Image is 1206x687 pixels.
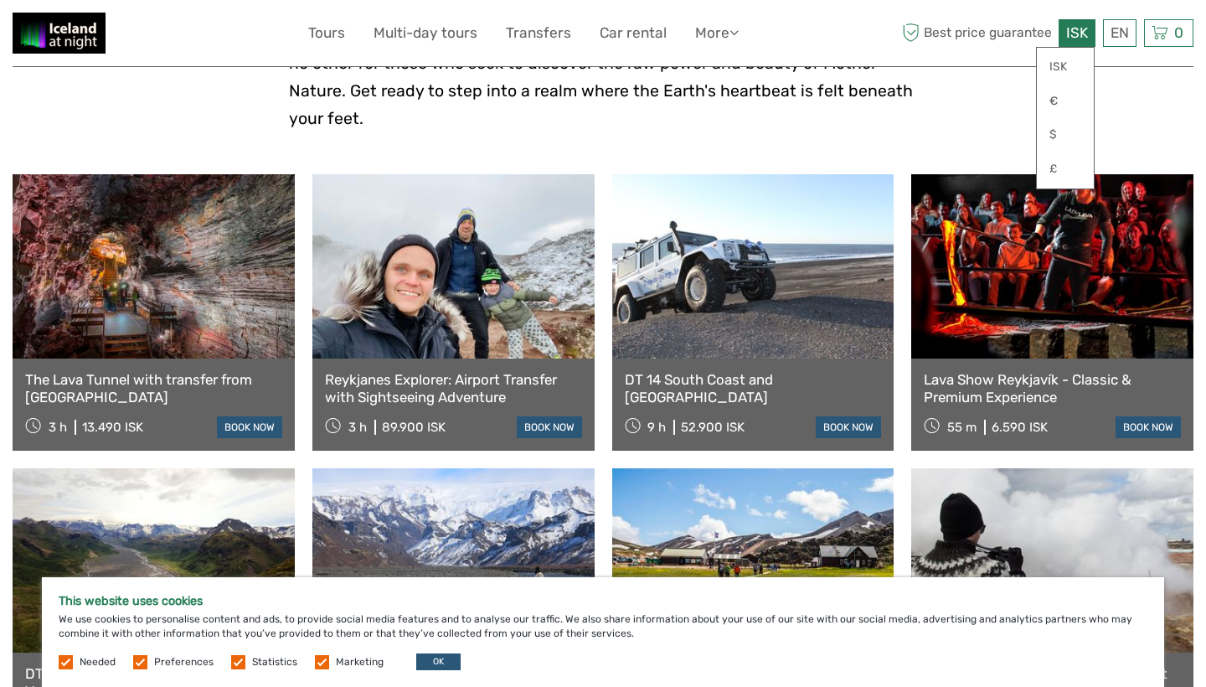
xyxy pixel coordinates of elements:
a: Transfers [506,21,571,45]
span: ISK [1066,24,1088,41]
div: 13.490 ISK [82,420,143,435]
a: Lava Show Reykjavík - Classic & Premium Experience [924,371,1181,405]
a: Reykjanes Explorer: Airport Transfer with Sightseeing Adventure [325,371,582,405]
a: book now [517,416,582,438]
a: book now [217,416,282,438]
a: Multi-day tours [374,21,477,45]
img: 2375-0893e409-a1bb-4841-adb0-b7e32975a913_logo_small.jpg [13,13,106,54]
span: 9 h [647,420,666,435]
a: More [695,21,739,45]
a: ISK [1037,52,1094,82]
a: Tours [308,21,345,45]
span: 3 h [49,420,67,435]
button: OK [416,653,461,670]
a: € [1037,86,1094,116]
a: book now [816,416,881,438]
a: £ [1037,154,1094,184]
p: We're away right now. Please check back later! [23,29,189,43]
div: EN [1103,19,1136,47]
h5: This website uses cookies [59,594,1147,608]
label: Needed [80,655,116,669]
div: 89.900 ISK [382,420,446,435]
a: DT 14 South Coast and [GEOGRAPHIC_DATA] [625,371,882,405]
label: Statistics [252,655,297,669]
span: 55 m [947,420,977,435]
div: We use cookies to personalise content and ads, to provide social media features and to analyse ou... [42,577,1164,687]
a: The Lava Tunnel with transfer from [GEOGRAPHIC_DATA] [25,371,282,405]
div: 52.900 ISK [681,420,745,435]
span: 3 h [348,420,367,435]
button: Open LiveChat chat widget [193,26,213,46]
a: $ [1037,120,1094,150]
label: Preferences [154,655,214,669]
label: Marketing [336,655,384,669]
span: 0 [1172,24,1186,41]
a: book now [1116,416,1181,438]
span: Best price guarantee [899,19,1055,47]
a: Car rental [600,21,667,45]
div: 6.590 ISK [992,420,1048,435]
